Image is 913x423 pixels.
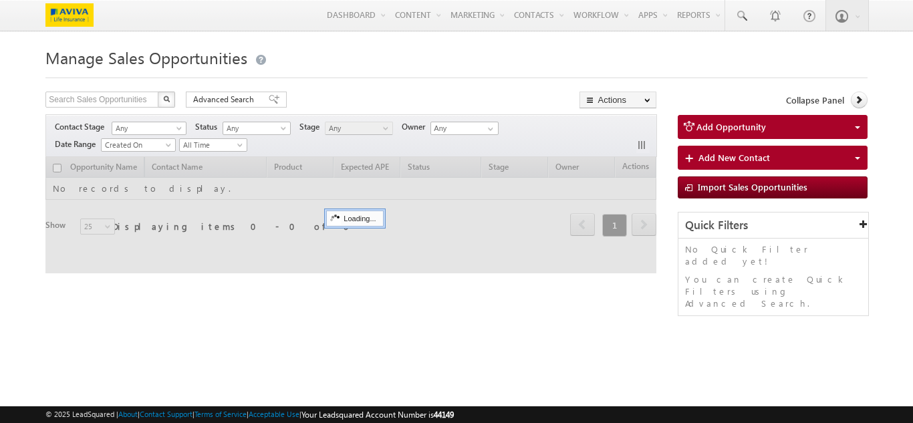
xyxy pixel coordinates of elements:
a: Show All Items [481,122,497,136]
span: Contact Stage [55,121,110,133]
input: Type to Search [430,122,499,135]
a: Any [325,122,393,135]
span: Add New Contact [698,152,770,163]
span: Any [112,122,182,134]
div: Quick Filters [678,213,868,239]
img: Custom Logo [45,3,94,27]
a: All Time [179,138,247,152]
span: 44149 [434,410,454,420]
a: Any [223,122,291,135]
span: Add Opportunity [696,121,766,132]
span: Owner [402,121,430,133]
p: No Quick Filter added yet! [685,243,862,267]
a: Acceptable Use [249,410,299,418]
span: © 2025 LeadSquared | | | | | [45,408,454,421]
span: Status [195,121,223,133]
a: Terms of Service [194,410,247,418]
span: Advanced Search [193,94,258,106]
a: About [118,410,138,418]
p: You can create Quick Filters using Advanced Search. [685,273,862,309]
div: Loading... [326,210,383,227]
span: Any [223,122,287,134]
span: Collapse Panel [786,94,844,106]
span: Date Range [55,138,101,150]
a: Any [112,122,186,135]
button: Actions [579,92,656,108]
span: Manage Sales Opportunities [45,47,247,68]
a: Contact Support [140,410,192,418]
span: Your Leadsquared Account Number is [301,410,454,420]
img: Search [163,96,170,102]
span: Import Sales Opportunities [698,181,807,192]
span: All Time [180,139,243,151]
a: Created On [101,138,176,152]
span: Created On [102,139,171,151]
span: Any [325,122,389,134]
span: Stage [299,121,325,133]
